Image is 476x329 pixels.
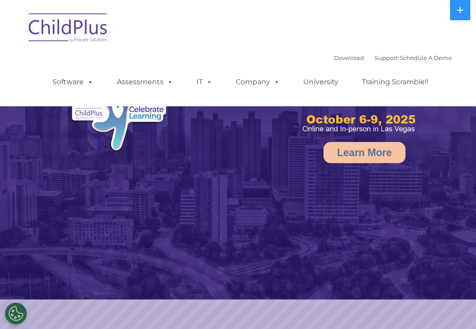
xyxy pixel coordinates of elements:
a: Software [44,73,102,91]
a: IT [188,73,221,91]
a: Support [375,54,398,61]
a: Assessments [108,73,182,91]
font: | [334,54,452,61]
a: Learn More [324,142,405,163]
a: Schedule A Demo [400,54,452,61]
a: University [294,73,347,91]
button: Cookies Settings [5,303,27,325]
a: Download [334,54,364,61]
a: Training Scramble!! [353,73,437,91]
a: Company [227,73,289,91]
img: ChildPlus by Procare Solutions [24,7,112,51]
